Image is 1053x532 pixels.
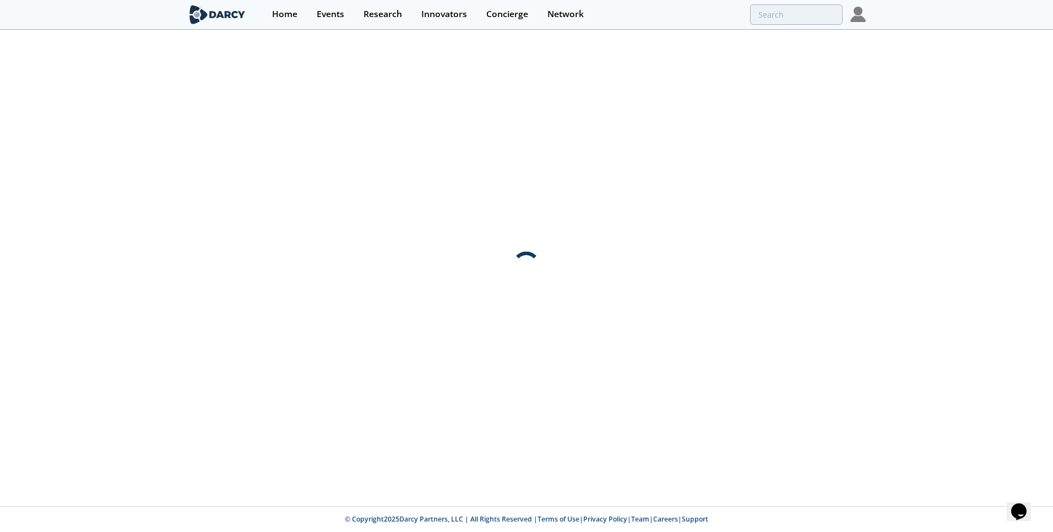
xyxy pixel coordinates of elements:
a: Team [631,514,649,524]
a: Terms of Use [538,514,579,524]
div: Research [363,10,402,19]
a: Privacy Policy [583,514,627,524]
p: © Copyright 2025 Darcy Partners, LLC | All Rights Reserved | | | | | [119,514,934,524]
input: Advanced Search [750,4,843,25]
img: Profile [850,7,866,22]
div: Concierge [486,10,528,19]
div: Innovators [421,10,467,19]
div: Home [272,10,297,19]
div: Network [547,10,584,19]
a: Support [682,514,708,524]
div: Events [317,10,344,19]
img: logo-wide.svg [187,5,247,24]
a: Careers [653,514,678,524]
iframe: chat widget [1007,488,1042,521]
